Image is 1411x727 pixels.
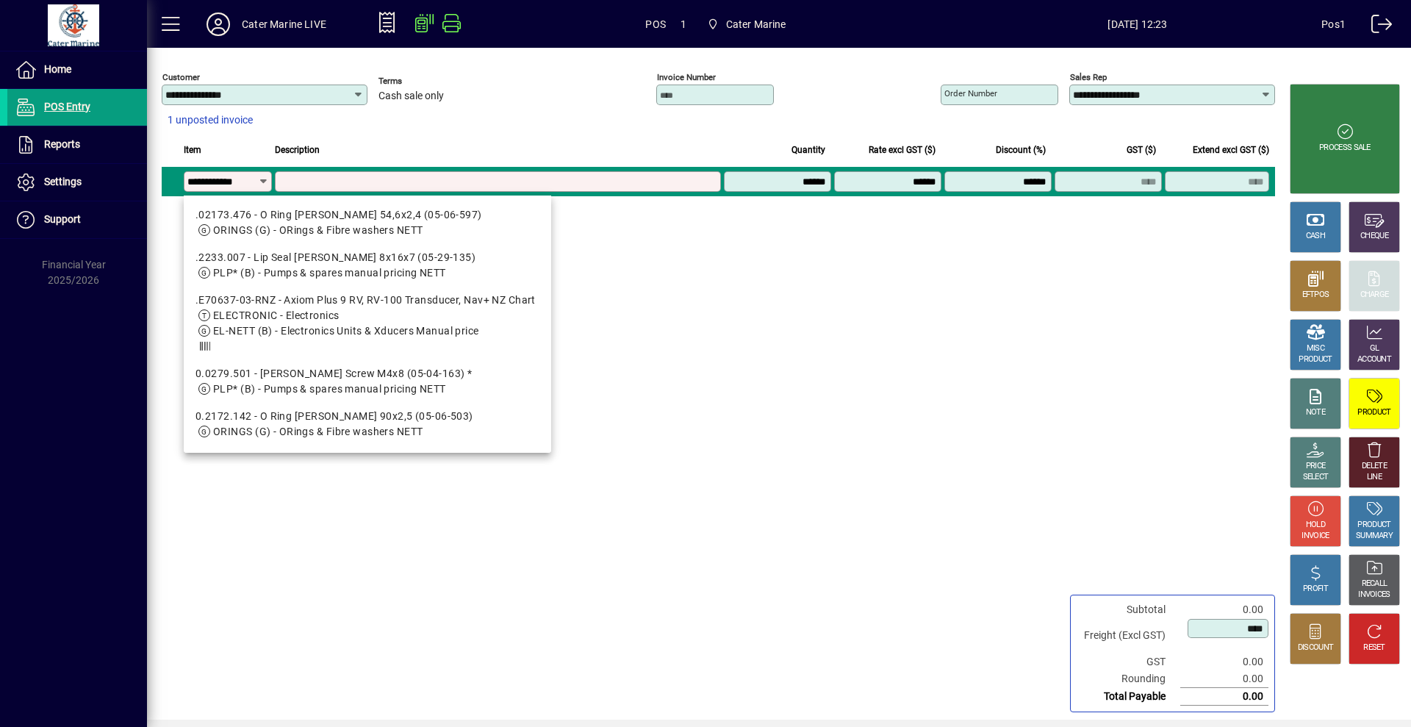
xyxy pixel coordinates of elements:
td: 0.00 [1180,601,1268,618]
td: Subtotal [1077,601,1180,618]
span: Rate excl GST ($) [869,142,936,158]
span: Cater Marine [701,11,792,37]
div: 0.0279.501 - [PERSON_NAME] Screw M4x8 (05-04-163) * [195,366,539,382]
span: POS [645,12,666,36]
div: Cater Marine LIVE [242,12,326,36]
span: 1 unposted invoice [168,112,253,128]
div: PRICE [1306,461,1326,472]
span: Support [44,213,81,225]
td: Freight (Excl GST) [1077,618,1180,653]
div: PRODUCT [1357,407,1390,418]
mat-label: Customer [162,72,200,82]
div: CHEQUE [1360,231,1388,242]
div: LINE [1367,472,1382,483]
span: Extend excl GST ($) [1193,142,1269,158]
span: PLP* (B) - Pumps & spares manual pricing NETT [213,383,446,395]
button: 1 unposted invoice [162,107,259,134]
td: Rounding [1077,670,1180,688]
span: ELECTRONIC - Electronics [213,309,340,321]
div: HOLD [1306,520,1325,531]
button: Profile [195,11,242,37]
div: Pos1 [1321,12,1346,36]
span: GST ($) [1127,142,1156,158]
span: Cater Marine [726,12,786,36]
mat-label: Sales rep [1070,72,1107,82]
div: MISC [1307,343,1324,354]
span: POS Entry [44,101,90,112]
div: .2233.007 - Lip Seal [PERSON_NAME] 8x16x7 (05-29-135) [195,250,539,265]
div: PROCESS SALE [1319,143,1371,154]
span: [DATE] 12:23 [954,12,1322,36]
a: Support [7,201,147,238]
div: RESET [1363,642,1385,653]
a: Settings [7,164,147,201]
div: SUMMARY [1356,531,1393,542]
td: 0.00 [1180,653,1268,670]
div: DELETE [1362,461,1387,472]
mat-label: Invoice number [657,72,716,82]
div: GL [1370,343,1379,354]
mat-option: 0.2230.015 - Johnson V-ring (05-19-503 [184,445,551,488]
div: PROFIT [1303,584,1328,595]
span: Reports [44,138,80,150]
span: PLP* (B) - Pumps & spares manual pricing NETT [213,267,446,279]
span: Description [275,142,320,158]
div: RECALL [1362,579,1387,590]
span: ORINGS (G) - ORings & Fibre washers NETT [213,426,423,437]
td: 0.00 [1180,670,1268,688]
div: SELECT [1303,472,1329,483]
div: CHARGE [1360,290,1389,301]
a: Home [7,51,147,88]
div: PRODUCT [1299,354,1332,365]
div: INVOICES [1358,590,1390,601]
span: Cash sale only [378,90,444,102]
mat-option: .02173.476 - O Ring Johnson 54,6x2,4 (05-06-597) [184,201,551,244]
div: .E70637-03-RNZ - Axiom Plus 9 RV, RV-100 Transducer, Nav+ NZ Chart [195,293,539,308]
div: PRODUCT [1357,520,1390,531]
span: Settings [44,176,82,187]
div: NOTE [1306,407,1325,418]
div: INVOICE [1302,531,1329,542]
span: Quantity [791,142,825,158]
mat-option: 0.2172.142 - O Ring Johnson 90x2,5 (05-06-503) [184,403,551,445]
span: 1 [681,12,686,36]
a: Reports [7,126,147,163]
td: GST [1077,653,1180,670]
div: EFTPOS [1302,290,1329,301]
span: Discount (%) [996,142,1046,158]
div: CASH [1306,231,1325,242]
div: 0.2172.142 - O Ring [PERSON_NAME] 90x2,5 (05-06-503) [195,409,539,424]
div: DISCOUNT [1298,642,1333,653]
mat-option: 0.0279.501 - Johnson Screw M4x8 (05-04-163) * [184,360,551,403]
span: ORINGS (G) - ORings & Fibre washers NETT [213,224,423,236]
td: 0.00 [1180,688,1268,706]
mat-label: Order number [944,88,997,99]
td: Total Payable [1077,688,1180,706]
span: Terms [378,76,467,86]
span: EL-NETT (B) - Electronics Units & Xducers Manual price [213,325,479,337]
span: Item [184,142,201,158]
mat-option: .2233.007 - Lip Seal Johnson 8x16x7 (05-29-135) [184,244,551,287]
mat-option: .E70637-03-RNZ - Axiom Plus 9 RV, RV-100 Transducer, Nav+ NZ Chart [184,287,551,360]
div: ACCOUNT [1357,354,1391,365]
div: 0.2230.015 - [PERSON_NAME] V-ring ([PHONE_NUMBER] [195,451,539,467]
div: .02173.476 - O Ring [PERSON_NAME] 54,6x2,4 (05-06-597) [195,207,539,223]
a: Logout [1360,3,1393,51]
span: Home [44,63,71,75]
